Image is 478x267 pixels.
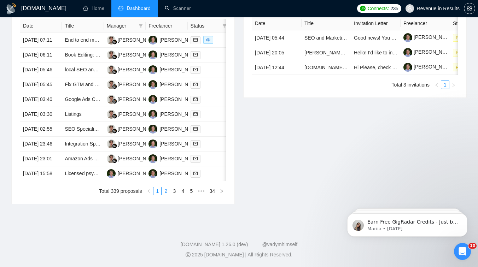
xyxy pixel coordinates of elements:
[162,187,170,195] a: 2
[170,187,179,195] li: 3
[20,19,62,33] th: Date
[159,155,200,162] div: [PERSON_NAME]
[206,38,210,42] span: eye
[20,152,62,166] td: [DATE] 23:01
[403,63,412,72] img: c14TmU57zyDH6TkW9TRJ35VrM4ehjV6iI_67cVwUV1fhOyjTsfHlN8SejiYQKqJa_Q
[451,83,456,87] span: right
[453,64,477,70] a: Pending
[392,81,430,89] li: Total 3 invitations
[107,141,158,146] a: RG[PERSON_NAME]
[179,187,187,195] li: 4
[62,19,104,33] th: Title
[368,5,389,12] span: Connects:
[351,17,401,30] th: Invitation Letter
[62,122,104,137] td: SEO Specialist Needed for Organic Growth (No Paid Ads)
[107,66,158,72] a: RG[PERSON_NAME]
[148,154,157,163] img: JK
[107,52,158,57] a: RG[PERSON_NAME]
[148,126,200,131] a: JK[PERSON_NAME]
[62,152,104,166] td: Amazon Ads Expert for Book Marketing (US & Canada)
[65,111,81,117] a: Listings
[441,81,449,89] li: 1
[217,187,226,195] li: Next Page
[148,140,157,148] img: JK
[432,81,441,89] button: left
[148,96,200,102] a: JK[PERSON_NAME]
[20,107,62,122] td: [DATE] 03:30
[170,187,178,195] a: 3
[65,52,206,58] a: Book Editing: Change Narrator from Third Person to First Person
[252,60,302,75] td: [DATE] 12:44
[145,187,153,195] button: left
[65,156,265,161] a: Amazon Ads Expert for Book Marketing ([GEOGRAPHIC_DATA] & [GEOGRAPHIC_DATA])
[20,137,62,152] td: [DATE] 23:46
[207,187,217,195] a: 34
[403,33,412,42] img: c14TmU57zyDH6TkW9TRJ35VrM4ehjV6iI_67cVwUV1fhOyjTsfHlN8SejiYQKqJa_Q
[107,154,116,163] img: RG
[112,40,117,44] img: gigradar-bm.png
[337,198,478,248] iframe: Intercom notifications message
[453,49,474,57] span: Pending
[196,187,207,195] li: Next 5 Pages
[107,51,116,59] img: RG
[20,48,62,63] td: [DATE] 06:11
[118,36,158,44] div: [PERSON_NAME]
[62,137,104,152] td: Integration Specialist Needed for Amazon Seller Central with Dynamics Business Central and ShareP...
[159,170,200,177] div: [PERSON_NAME]
[441,81,449,89] a: 1
[187,187,196,195] li: 5
[449,81,458,89] button: right
[107,170,158,176] a: JK[PERSON_NAME]
[107,155,158,161] a: RG[PERSON_NAME]
[304,65,477,70] a: [DOMAIN_NAME] Free Website Audit: Create AI High-Quality Content at Scale
[146,19,187,33] th: Freelancer
[165,5,191,11] a: searchScanner
[107,36,116,44] img: RG
[159,51,200,59] div: [PERSON_NAME]
[20,92,62,107] td: [DATE] 03:40
[62,63,104,77] td: local SEO and GBP project
[453,34,474,42] span: Pending
[6,251,472,259] div: 2025 [DOMAIN_NAME] | All Rights Reserved.
[112,114,117,119] img: gigradar-bm.png
[20,33,62,48] td: [DATE] 07:11
[403,34,454,40] a: [PERSON_NAME]
[118,170,158,177] div: [PERSON_NAME]
[148,155,200,161] a: JK[PERSON_NAME]
[193,53,198,57] span: mail
[118,155,158,162] div: [PERSON_NAME]
[62,107,104,122] td: Listings
[252,17,302,30] th: Date
[449,81,458,89] li: Next Page
[148,111,200,117] a: JK[PERSON_NAME]
[148,52,200,57] a: JK[PERSON_NAME]
[107,96,158,102] a: RG[PERSON_NAME]
[118,6,123,11] span: dashboard
[107,95,116,104] img: RG
[65,82,115,87] a: Fix GTM and GA Issue
[302,60,351,75] td: UNmiss.com Free Website Audit: Create AI High-Quality Content at Scale
[148,169,157,178] img: JK
[107,169,116,178] img: JK
[107,126,158,131] a: RG[PERSON_NAME]
[137,20,144,31] span: filter
[302,17,351,30] th: Title
[145,187,153,195] li: Previous Page
[83,5,104,11] a: homeHome
[62,92,104,107] td: Google Ads Campaign Specialist for Property Management Leads
[112,54,117,59] img: gigradar-bm.png
[193,67,198,72] span: mail
[360,6,366,11] img: upwork-logo.png
[464,6,475,11] a: setting
[112,69,117,74] img: gigradar-bm.png
[127,5,151,11] span: Dashboard
[196,187,207,195] span: •••
[454,243,471,260] iframe: Intercom live chat
[107,125,116,133] img: RG
[148,141,200,146] a: JK[PERSON_NAME]
[193,112,198,116] span: mail
[112,129,117,133] img: gigradar-bm.png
